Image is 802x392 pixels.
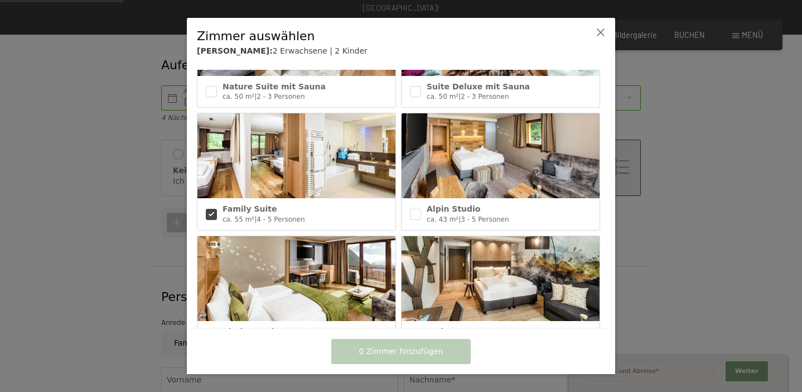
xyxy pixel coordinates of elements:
[458,93,461,101] span: |
[402,236,600,321] img: Junior
[458,216,461,223] span: |
[223,204,277,213] span: Family Suite
[254,93,257,101] span: |
[197,28,571,45] div: Zimmer auswählen
[427,216,458,223] span: ca. 43 m²
[461,216,509,223] span: 3 - 5 Personen
[197,236,395,321] img: Vital Superior
[257,216,305,223] span: 4 - 5 Personen
[223,93,254,101] span: ca. 50 m²
[257,93,305,101] span: 2 - 3 Personen
[273,46,368,55] span: 2 Erwachsene | 2 Kinder
[461,93,509,101] span: 2 - 3 Personen
[427,327,452,336] span: Junior
[254,216,257,223] span: |
[223,82,326,91] span: Nature Suite mit Sauna
[427,93,458,101] span: ca. 50 m²
[223,216,254,223] span: ca. 55 m²
[427,82,530,91] span: Suite Deluxe mit Sauna
[402,113,600,198] img: Alpin Studio
[197,113,395,198] img: Family Suite
[197,46,273,55] b: [PERSON_NAME]:
[427,204,480,213] span: Alpin Studio
[223,327,283,336] span: Vital Superior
